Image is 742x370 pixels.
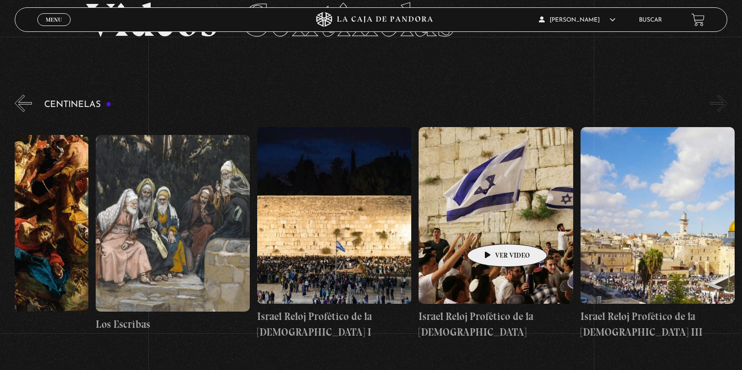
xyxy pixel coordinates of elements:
button: Next [710,95,727,112]
a: Israel Reloj Profético de la [DEMOGRAPHIC_DATA] [419,119,573,347]
button: Previous [15,95,32,112]
h4: Los Escribas [96,317,250,332]
h4: Israel Reloj Profético de la [DEMOGRAPHIC_DATA] I [257,309,411,340]
span: [PERSON_NAME] [539,17,615,23]
h4: Israel Reloj Profético de la [DEMOGRAPHIC_DATA] III [581,309,735,340]
a: Israel Reloj Profético de la [DEMOGRAPHIC_DATA] I [257,119,411,347]
a: Israel Reloj Profético de la [DEMOGRAPHIC_DATA] III [581,119,735,347]
a: Los Escribas [96,119,250,347]
h3: Centinelas [44,100,111,109]
span: Cerrar [42,25,65,32]
span: Menu [46,17,62,23]
h4: Israel Reloj Profético de la [DEMOGRAPHIC_DATA] [419,309,573,340]
a: View your shopping cart [691,13,705,26]
a: Buscar [639,17,662,23]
